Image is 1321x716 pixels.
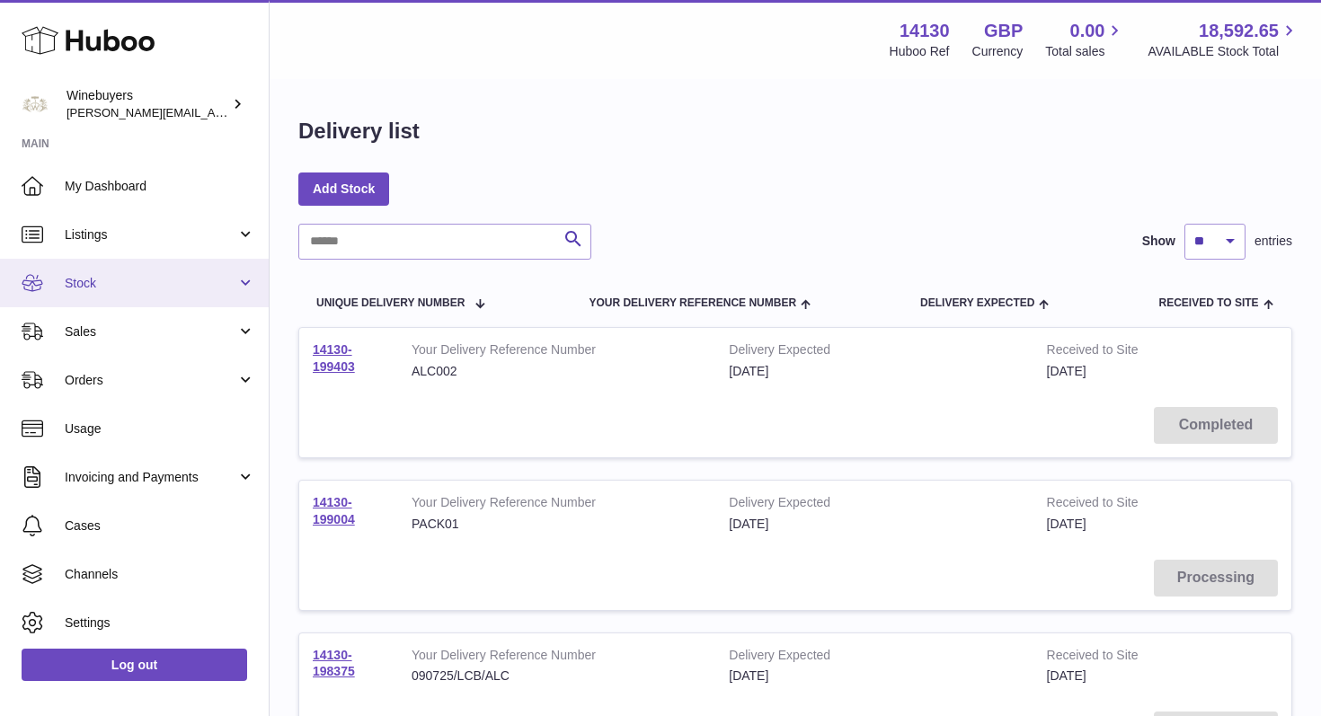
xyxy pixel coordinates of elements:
[589,297,796,309] span: Your Delivery Reference Number
[1070,19,1105,43] span: 0.00
[1047,341,1199,363] strong: Received to Site
[1047,364,1086,378] span: [DATE]
[1047,647,1199,668] strong: Received to Site
[1045,19,1125,60] a: 0.00 Total sales
[729,667,1019,685] div: [DATE]
[65,566,255,583] span: Channels
[1158,297,1258,309] span: Received to Site
[412,341,702,363] strong: Your Delivery Reference Number
[1148,43,1299,60] span: AVAILABLE Stock Total
[298,172,389,205] a: Add Stock
[22,91,49,118] img: peter@winebuyers.com
[313,495,355,526] a: 14130-199004
[65,178,255,195] span: My Dashboard
[412,647,702,668] strong: Your Delivery Reference Number
[298,117,420,146] h1: Delivery list
[412,667,702,685] div: 090725/LCB/ALC
[729,516,1019,533] div: [DATE]
[1047,668,1086,683] span: [DATE]
[1148,19,1299,60] a: 18,592.65 AVAILABLE Stock Total
[65,275,236,292] span: Stock
[972,43,1024,60] div: Currency
[65,372,236,389] span: Orders
[316,297,465,309] span: Unique Delivery Number
[65,226,236,243] span: Listings
[65,469,236,486] span: Invoicing and Payments
[984,19,1023,43] strong: GBP
[900,19,950,43] strong: 14130
[22,649,247,681] a: Log out
[729,647,1019,668] strong: Delivery Expected
[1047,517,1086,531] span: [DATE]
[412,516,702,533] div: PACK01
[1045,43,1125,60] span: Total sales
[920,297,1034,309] span: Delivery Expected
[729,341,1019,363] strong: Delivery Expected
[729,363,1019,380] div: [DATE]
[65,420,255,438] span: Usage
[313,342,355,374] a: 14130-199403
[65,323,236,340] span: Sales
[729,494,1019,516] strong: Delivery Expected
[412,363,702,380] div: ALC002
[1047,494,1199,516] strong: Received to Site
[65,614,255,632] span: Settings
[313,648,355,679] a: 14130-198375
[412,494,702,516] strong: Your Delivery Reference Number
[1255,233,1292,250] span: entries
[890,43,950,60] div: Huboo Ref
[66,105,360,119] span: [PERSON_NAME][EMAIL_ADDRESS][DOMAIN_NAME]
[1199,19,1279,43] span: 18,592.65
[66,87,228,121] div: Winebuyers
[65,517,255,535] span: Cases
[1142,233,1175,250] label: Show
